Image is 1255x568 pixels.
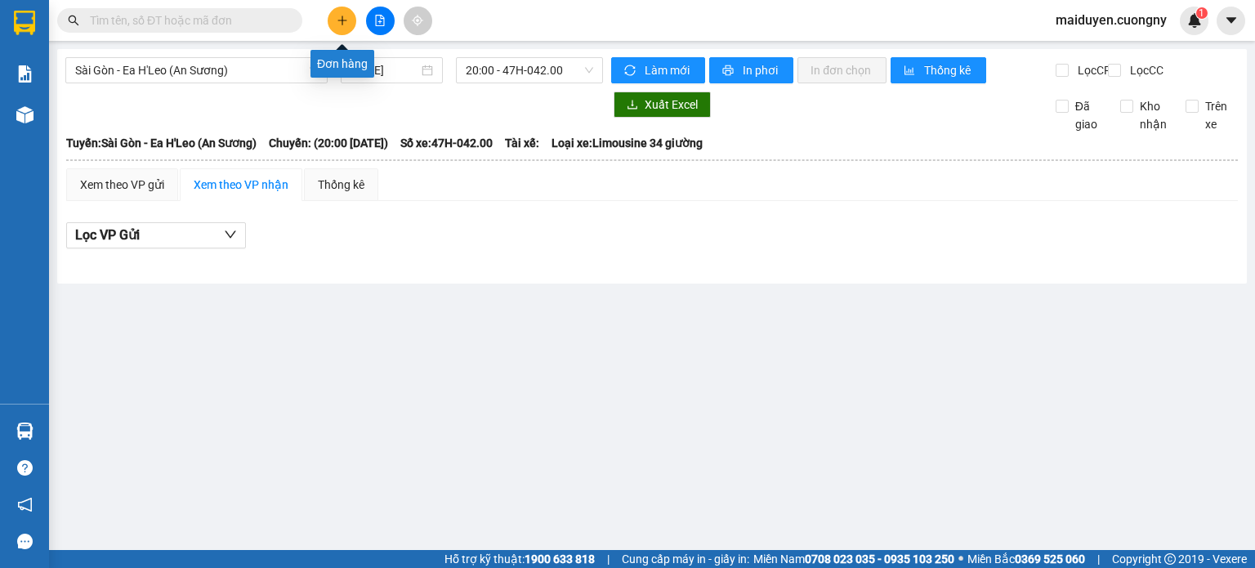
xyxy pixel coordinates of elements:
[797,57,887,83] button: In đơn chọn
[374,15,386,26] span: file-add
[412,15,423,26] span: aim
[17,460,33,476] span: question-circle
[1217,7,1245,35] button: caret-down
[404,7,432,35] button: aim
[366,7,395,35] button: file-add
[891,57,986,83] button: bar-chartThống kê
[1187,13,1202,28] img: icon-new-feature
[1164,553,1176,565] span: copyright
[552,134,703,152] span: Loại xe: Limousine 34 giường
[337,15,348,26] span: plus
[924,61,973,79] span: Thống kê
[645,61,692,79] span: Làm mới
[1123,61,1166,79] span: Lọc CC
[904,65,918,78] span: bar-chart
[224,228,237,241] span: down
[753,550,954,568] span: Miền Nam
[14,11,35,35] img: logo-vxr
[1224,13,1239,28] span: caret-down
[400,134,493,152] span: Số xe: 47H-042.00
[16,106,33,123] img: warehouse-icon
[967,550,1085,568] span: Miền Bắc
[17,534,33,549] span: message
[525,552,595,566] strong: 1900 633 818
[75,58,318,83] span: Sài Gòn - Ea H'Leo (An Sương)
[351,61,418,79] input: 11/10/2025
[1015,552,1085,566] strong: 0369 525 060
[1196,7,1208,19] sup: 1
[1133,97,1173,133] span: Kho nhận
[466,58,594,83] span: 20:00 - 47H-042.00
[505,134,539,152] span: Tài xế:
[66,222,246,248] button: Lọc VP Gửi
[958,556,963,562] span: ⚪️
[722,65,736,78] span: printer
[1071,61,1114,79] span: Lọc CR
[614,92,711,118] button: downloadXuất Excel
[1097,550,1100,568] span: |
[805,552,954,566] strong: 0708 023 035 - 0935 103 250
[709,57,793,83] button: printerIn phơi
[611,57,705,83] button: syncLàm mới
[318,176,364,194] div: Thống kê
[90,11,283,29] input: Tìm tên, số ĐT hoặc mã đơn
[80,176,164,194] div: Xem theo VP gửi
[194,176,288,194] div: Xem theo VP nhận
[328,7,356,35] button: plus
[1199,97,1239,133] span: Trên xe
[269,134,388,152] span: Chuyến: (20:00 [DATE])
[16,423,33,440] img: warehouse-icon
[1069,97,1109,133] span: Đã giao
[68,15,79,26] span: search
[75,225,140,245] span: Lọc VP Gửi
[1199,7,1204,19] span: 1
[624,65,638,78] span: sync
[66,136,257,150] b: Tuyến: Sài Gòn - Ea H'Leo (An Sương)
[16,65,33,83] img: solution-icon
[607,550,610,568] span: |
[622,550,749,568] span: Cung cấp máy in - giấy in:
[17,497,33,512] span: notification
[1043,10,1180,30] span: maiduyen.cuongny
[444,550,595,568] span: Hỗ trợ kỹ thuật:
[743,61,780,79] span: In phơi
